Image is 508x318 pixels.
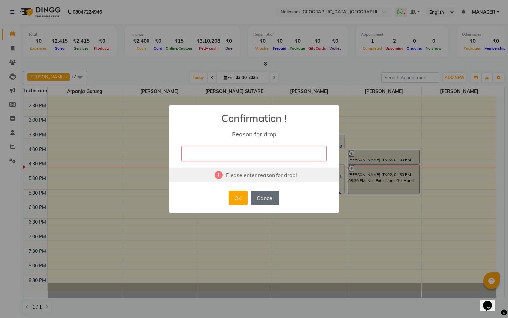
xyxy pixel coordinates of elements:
[480,292,501,311] iframe: chat widget
[169,168,339,182] div: Please enter reason for drop!
[229,191,247,205] button: OK
[179,130,329,138] div: Reason for drop
[169,105,339,124] h2: Confirmation !
[251,191,279,205] button: Cancel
